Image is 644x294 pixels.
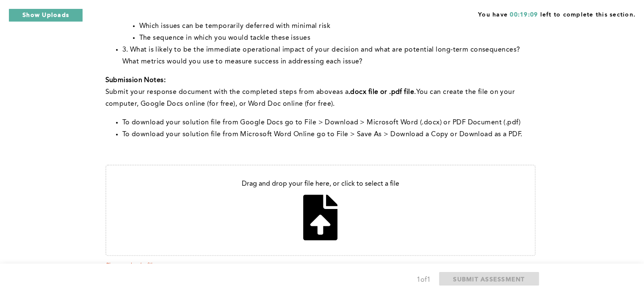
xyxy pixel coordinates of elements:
[417,274,431,286] div: 1 of 1
[122,129,536,140] li: To download your solution file from Microsoft Word Online go to File > Save As > Download a Copy ...
[105,262,536,268] span: Please upload a file
[122,47,522,65] span: 3. What is likely to be the immediate operational impact of your decision and what are potential ...
[105,77,166,84] strong: Submission Notes:
[105,89,214,96] span: Submit your response document
[478,8,636,19] span: You have left to complete this section.
[414,89,416,96] span: .
[439,272,539,286] button: SUBMIT ASSESSMENT
[348,89,414,96] strong: .docx file or .pdf file
[139,35,310,41] span: The sequence in which you would tackle these issues
[139,23,331,30] span: Which issues can be temporarily deferred with minimal risk
[122,117,536,129] li: To download your solution file from Google Docs go to File > Download > Microsoft Word (.docx) or...
[336,89,348,96] span: as a
[8,8,83,22] button: Show Uploads
[453,275,525,283] span: SUBMIT ASSESSMENT
[510,12,538,18] span: 00:19:09
[105,86,536,110] p: with the completed steps from above You can create the file on your computer, Google Docs online ...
